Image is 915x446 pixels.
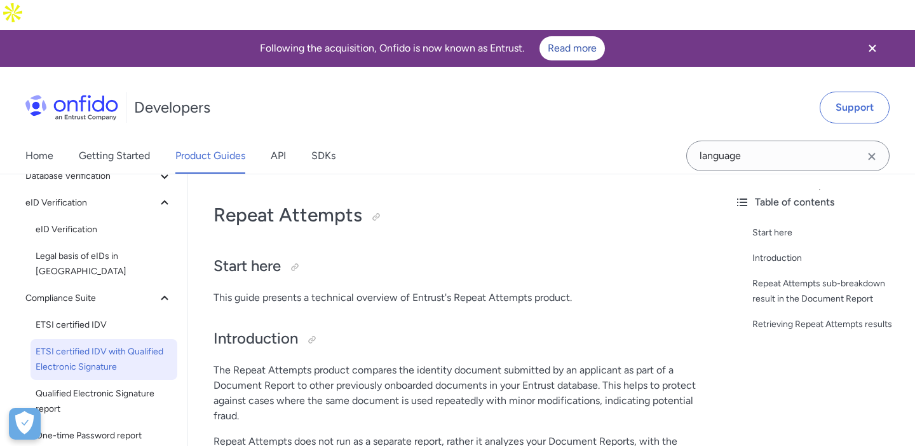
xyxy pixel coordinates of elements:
[36,428,172,443] span: One-time Password report
[36,344,172,375] span: ETSI certified IDV with Qualified Electronic Signature
[820,92,890,123] a: Support
[134,97,210,118] h1: Developers
[735,195,905,210] div: Table of contents
[36,249,172,279] span: Legal basis of eIDs in [GEOGRAPHIC_DATA]
[20,190,177,216] button: eID Verification
[30,339,177,380] a: ETSI certified IDV with Qualified Electronic Signature
[20,164,177,189] button: Database Verification
[25,138,53,174] a: Home
[36,222,172,237] span: eID Verification
[9,408,41,440] div: Cookie Preferences
[213,256,699,277] h2: Start here
[36,317,172,333] span: ETSI certified IDV
[213,328,699,350] h2: Introduction
[9,408,41,440] button: Open Preferences
[213,202,699,228] h1: Repeat Attempts
[25,95,118,120] img: Onfido Logo
[25,291,157,306] span: Compliance Suite
[30,312,177,338] a: ETSI certified IDV
[15,36,849,60] div: Following the acquisition, Onfido is now known as Entrust.
[865,41,880,56] svg: Close banner
[79,138,150,174] a: Getting Started
[311,138,335,174] a: SDKs
[686,141,890,171] input: Onfido search input field
[30,381,177,422] a: Qualified Electronic Signature report
[36,386,172,417] span: Qualified Electronic Signature report
[752,251,905,266] a: Introduction
[20,286,177,311] button: Compliance Suite
[539,36,605,60] a: Read more
[25,195,157,211] span: eID Verification
[30,217,177,242] a: eID Verification
[271,138,286,174] a: API
[30,244,177,284] a: Legal basis of eIDs in [GEOGRAPHIC_DATA]
[752,317,905,332] a: Retrieving Repeat Attempts results
[213,363,699,424] p: The Repeat Attempts product compares the identity document submitted by an applicant as part of a...
[25,169,157,184] span: Database Verification
[849,32,896,64] button: Close banner
[864,149,879,164] svg: Clear search field button
[175,138,245,174] a: Product Guides
[752,225,905,240] a: Start here
[213,290,699,305] p: This guide presents a technical overview of Entrust's Repeat Attempts product.
[752,276,905,307] a: Repeat Attempts sub-breakdown result in the Document Report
